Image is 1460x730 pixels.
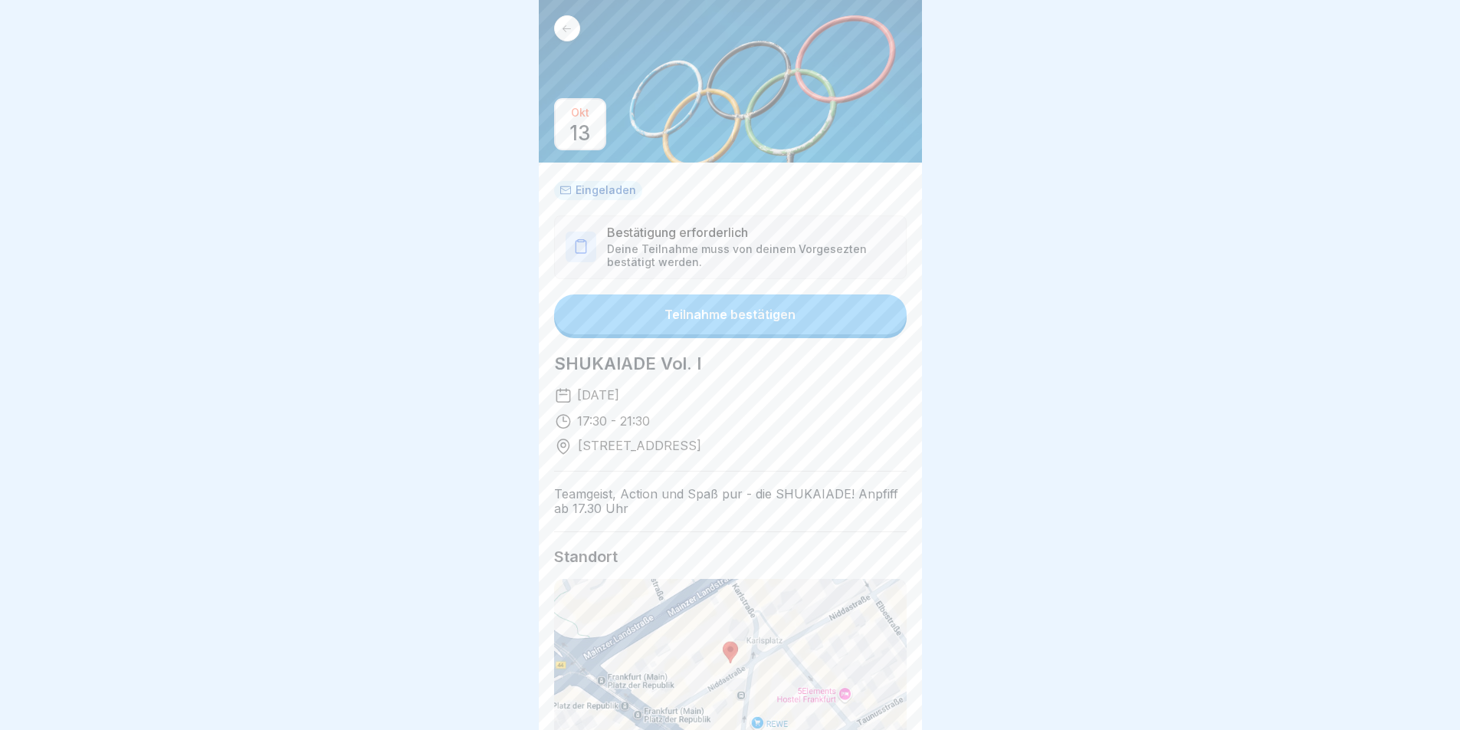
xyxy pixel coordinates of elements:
p: 17:30 - 21:30 [577,414,907,429]
p: 13 [569,123,590,144]
p: Deine Teilnahme muss von deinem Vorgesezten bestätigt werden. [607,243,895,269]
p: [DATE] [577,388,907,403]
div: Eingeladen [554,181,642,200]
h1: SHUKAIADE Vol. I [554,353,907,375]
p: Bestätigung erforderlich [607,225,895,240]
p: Okt [571,105,589,120]
div: Teilnahme bestätigen [664,307,796,321]
h2: Standort [554,547,907,567]
button: Teilnahme bestätigen [554,294,907,334]
p: [STREET_ADDRESS] [578,439,701,453]
p: Teamgeist, Action und Spaß pur - die SHUKAIADE! Anpfiff ab 17.30 Uhr [554,487,907,516]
